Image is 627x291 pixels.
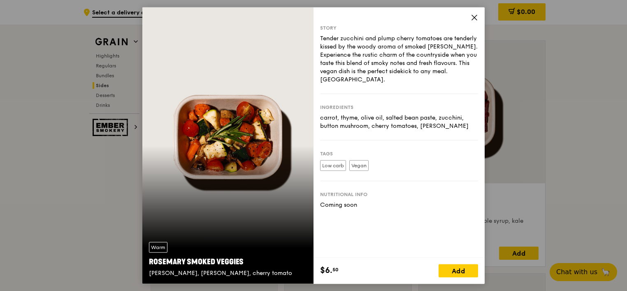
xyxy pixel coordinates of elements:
[320,264,332,276] span: $6.
[320,25,478,31] div: Story
[332,266,339,273] span: 50
[320,114,478,130] div: carrot, thyme, olive oil, salted bean paste, zucchini, button mushroom, cherry tomatoes, [PERSON_...
[320,191,478,198] div: Nutritional info
[320,160,346,171] label: Low carb
[439,264,478,277] div: Add
[320,150,478,157] div: Tags
[320,201,478,209] div: Coming soon
[320,104,478,111] div: Ingredients
[149,256,307,267] div: Rosemary Smoked Veggies
[149,269,307,277] div: [PERSON_NAME], [PERSON_NAME], cherry tomato
[149,242,167,252] div: Warm
[349,160,369,171] label: Vegan
[320,35,478,84] div: Tender zucchini and plump cherry tomatoes are tenderly kissed by the woody aroma of smoked [PERSO...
